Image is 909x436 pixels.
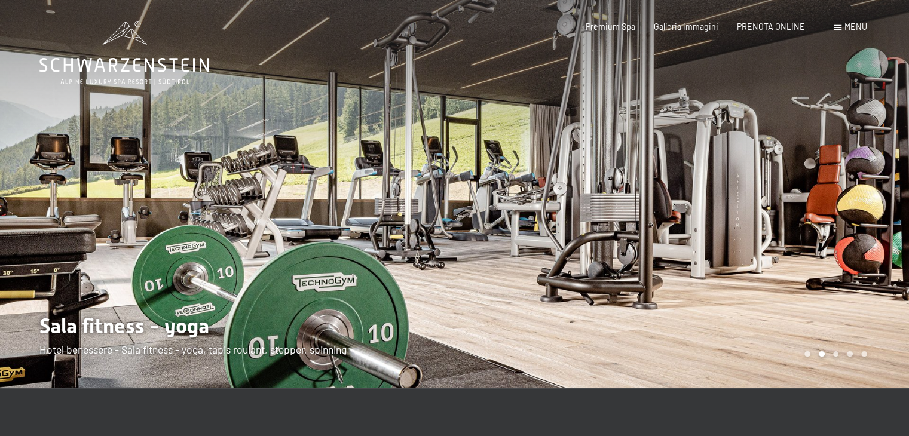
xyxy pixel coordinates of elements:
div: Carousel Page 5 [861,351,867,357]
div: Carousel Page 1 [804,351,810,357]
div: Carousel Page 4 [847,351,853,357]
div: Carousel Pagination [800,351,867,357]
a: PRENOTA ONLINE [737,22,805,32]
a: Galleria immagini [654,22,718,32]
a: Premium Spa [586,22,635,32]
div: Carousel Page 3 [833,351,839,357]
span: Menu [844,22,867,32]
div: Carousel Page 2 (Current Slide) [819,351,825,357]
